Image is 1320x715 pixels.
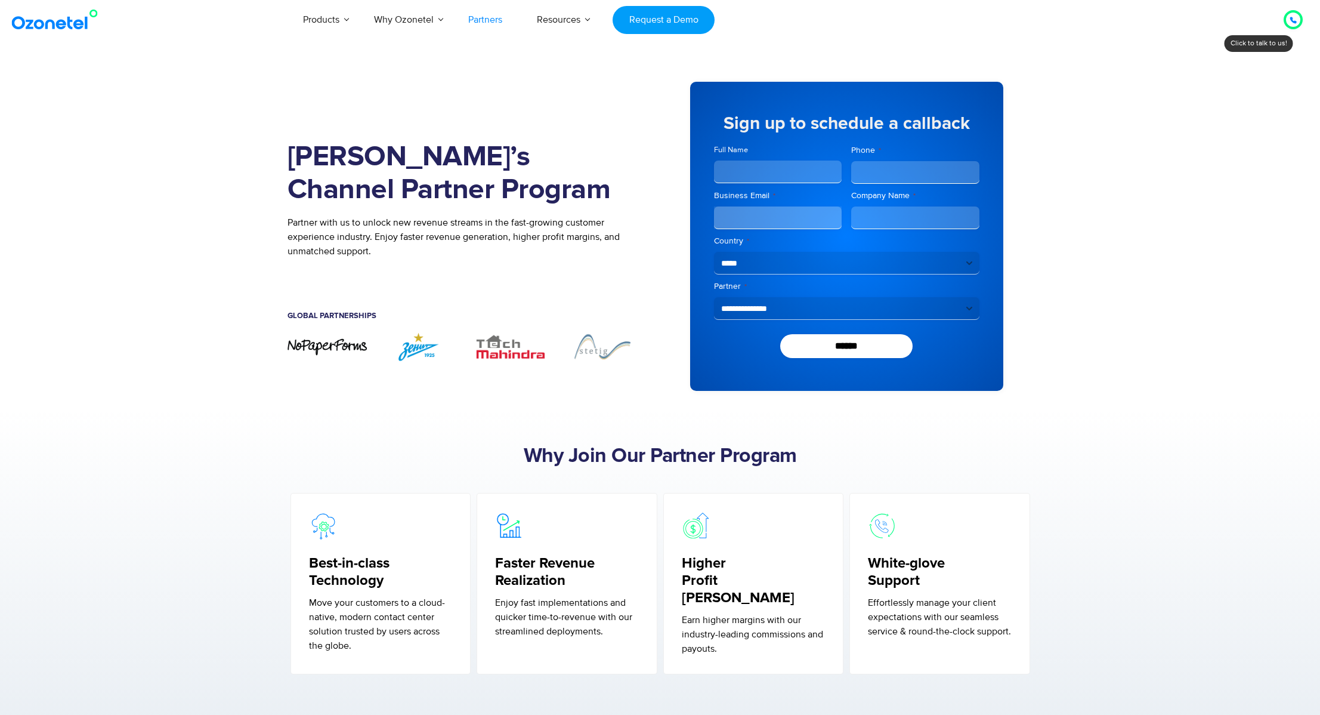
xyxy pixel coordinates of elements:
[682,555,826,606] h5: Higher Profit [PERSON_NAME]
[379,332,459,361] div: 2 / 7
[714,115,979,132] h5: Sign up to schedule a callback
[471,332,551,361] img: TechMahindra
[309,596,453,653] p: Move your customers to a cloud-native, modern contact center solution trusted by users across the...
[562,332,642,361] div: 4 / 7
[868,555,1012,590] h5: White-glove Support
[288,215,642,258] p: Partner with us to unlock new revenue streams in the fast-growing customer experience industry. E...
[288,445,1033,469] h2: Why Join Our Partner Program
[851,144,979,156] label: Phone
[682,613,826,656] p: Earn higher margins with our industry-leading commissions and payouts.
[495,596,639,639] p: Enjoy fast implementations and quicker time-to-revenue with our streamlined deployments.
[288,312,642,320] h5: Global Partnerships
[613,6,715,34] a: Request a Demo
[379,332,459,361] img: ZENIT
[562,332,642,361] img: Stetig
[714,190,842,202] label: Business Email
[309,555,453,590] h5: Best-in-class Technology
[471,332,551,361] div: 3 / 7
[288,338,367,356] img: nopaperforms
[851,190,979,202] label: Company Name
[288,332,642,361] div: Image Carousel
[288,141,642,207] h1: [PERSON_NAME]’s Channel Partner Program
[868,596,1012,639] p: Effortlessly manage your client expectations with our seamless service & round-the-clock support.
[714,235,979,247] label: Country
[714,144,842,156] label: Full Name
[288,338,367,356] div: 1 / 7
[714,281,979,292] label: Partner
[495,555,639,590] h5: Faster Revenue Realization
